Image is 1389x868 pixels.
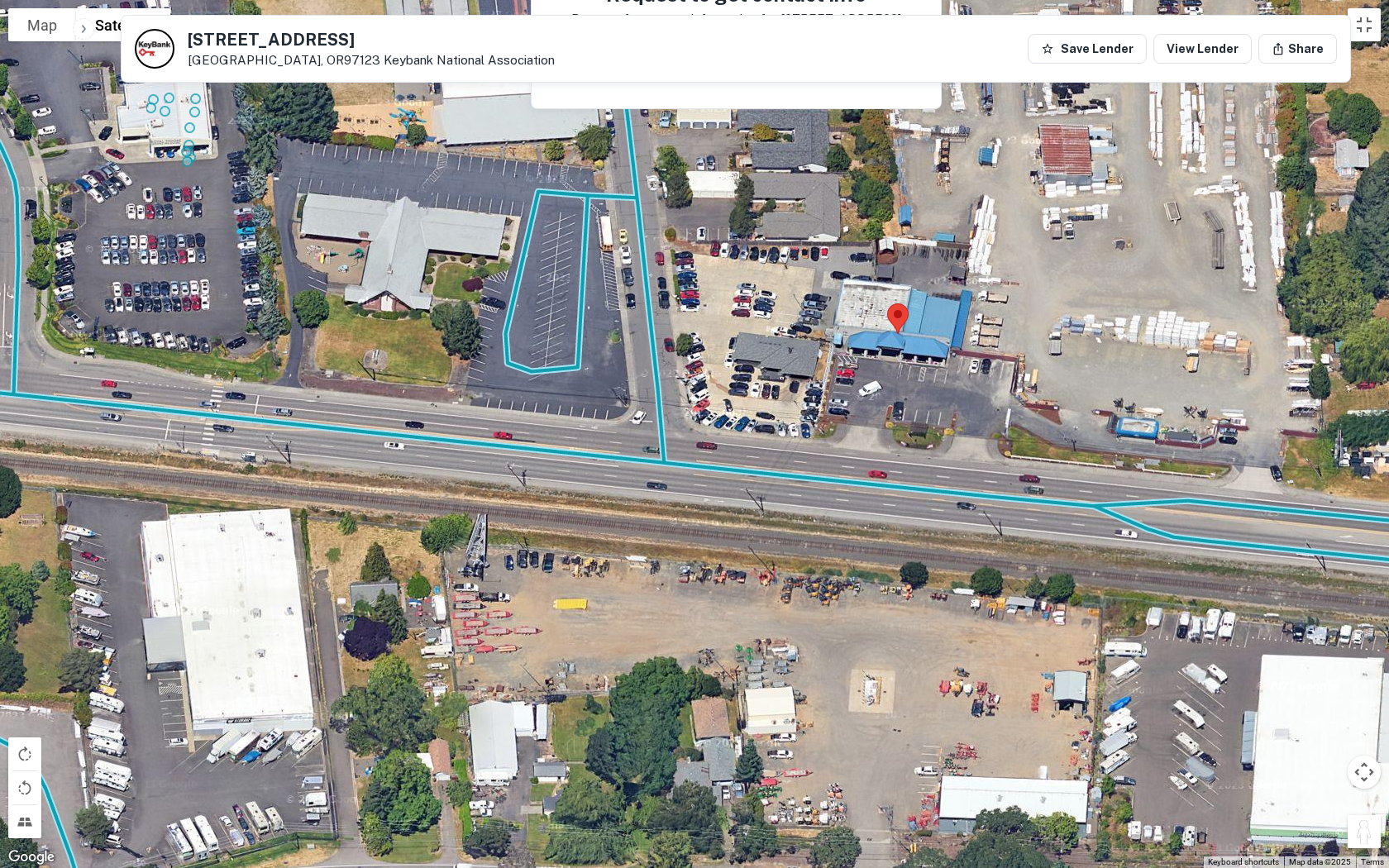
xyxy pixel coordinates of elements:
[384,53,555,67] a: Keybank National Association
[1028,34,1147,64] button: Save Lender
[1153,34,1252,64] a: View Lender
[1306,736,1389,815] iframe: Chat Widget
[1258,34,1337,64] button: Share
[188,31,555,48] h5: [STREET_ADDRESS]
[571,9,777,29] p: Request for contact information for
[188,53,555,68] p: [GEOGRAPHIC_DATA], OR97123
[780,9,901,29] p: [STREET_ADDRESS]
